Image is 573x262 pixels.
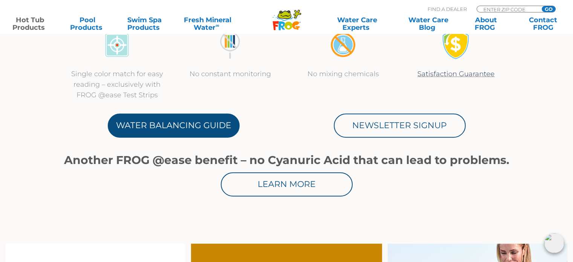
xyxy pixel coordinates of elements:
[181,69,279,79] p: No constant monitoring
[334,113,466,138] a: Newsletter Signup
[180,16,235,31] a: Fresh MineralWater∞
[463,16,508,31] a: AboutFROG
[483,6,533,12] input: Zip Code Form
[406,16,451,31] a: Water CareBlog
[321,16,393,31] a: Water CareExperts
[103,31,131,59] img: icon-atease-color-match
[221,172,353,196] a: Learn More
[442,31,470,59] img: Satisfaction Guarantee Icon
[65,16,109,31] a: PoolProducts
[216,31,244,59] img: no-constant-monitoring1
[108,113,240,138] a: Water Balancing Guide
[215,22,219,28] sup: ∞
[329,31,357,59] img: no-mixing1
[122,16,167,31] a: Swim SpaProducts
[544,233,564,253] img: openIcon
[8,16,52,31] a: Hot TubProducts
[521,16,565,31] a: ContactFROG
[294,69,392,79] p: No mixing chemicals
[68,69,166,100] p: Single color match for easy reading – exclusively with FROG @ease Test Strips
[417,70,495,78] a: Satisfaction Guarantee
[542,6,555,12] input: GO
[61,154,513,167] h1: Another FROG @ease benefit – no Cyanuric Acid that can lead to problems.
[428,6,467,12] p: Find A Dealer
